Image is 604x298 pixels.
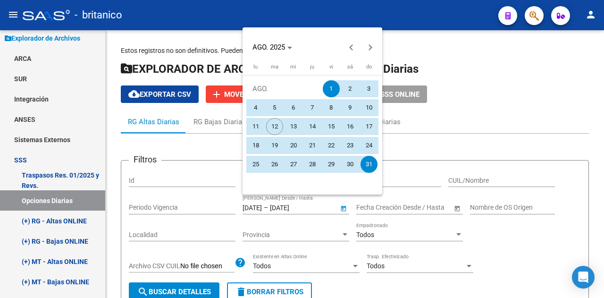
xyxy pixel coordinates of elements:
span: 24 [361,137,377,154]
button: 30 de agosto de 2025 [341,155,360,174]
span: 21 [304,137,321,154]
span: mi [290,64,296,70]
span: 25 [247,156,264,173]
button: 17 de agosto de 2025 [360,117,378,136]
button: Previous month [342,38,361,57]
button: Next month [361,38,379,57]
button: 27 de agosto de 2025 [284,155,303,174]
span: do [366,64,372,70]
span: 28 [304,156,321,173]
span: 10 [361,99,377,116]
button: 2 de agosto de 2025 [341,79,360,98]
button: 6 de agosto de 2025 [284,98,303,117]
button: 19 de agosto de 2025 [265,136,284,155]
span: 7 [304,99,321,116]
span: vi [329,64,333,70]
button: 15 de agosto de 2025 [322,117,341,136]
span: 17 [361,118,377,135]
span: 20 [285,137,302,154]
button: 5 de agosto de 2025 [265,98,284,117]
span: 11 [247,118,264,135]
span: 19 [266,137,283,154]
span: 22 [323,137,340,154]
button: 11 de agosto de 2025 [246,117,265,136]
button: 7 de agosto de 2025 [303,98,322,117]
span: 1 [323,80,340,97]
span: 12 [266,118,283,135]
button: 23 de agosto de 2025 [341,136,360,155]
span: 4 [247,99,264,116]
span: ju [310,64,314,70]
button: 14 de agosto de 2025 [303,117,322,136]
button: 1 de agosto de 2025 [322,79,341,98]
button: 18 de agosto de 2025 [246,136,265,155]
span: 8 [323,99,340,116]
button: 4 de agosto de 2025 [246,98,265,117]
button: 24 de agosto de 2025 [360,136,378,155]
span: 3 [361,80,377,97]
button: 26 de agosto de 2025 [265,155,284,174]
button: 31 de agosto de 2025 [360,155,378,174]
span: sá [347,64,353,70]
div: Open Intercom Messenger [572,266,595,289]
button: 25 de agosto de 2025 [246,155,265,174]
button: 8 de agosto de 2025 [322,98,341,117]
span: 23 [342,137,359,154]
button: Choose month and year [249,39,296,56]
button: 12 de agosto de 2025 [265,117,284,136]
span: 30 [342,156,359,173]
button: 22 de agosto de 2025 [322,136,341,155]
span: 9 [342,99,359,116]
span: 6 [285,99,302,116]
span: 13 [285,118,302,135]
button: 20 de agosto de 2025 [284,136,303,155]
span: 16 [342,118,359,135]
span: 18 [247,137,264,154]
span: 5 [266,99,283,116]
td: AGO. [246,79,322,98]
span: ma [271,64,278,70]
span: 26 [266,156,283,173]
button: 21 de agosto de 2025 [303,136,322,155]
span: 27 [285,156,302,173]
button: 10 de agosto de 2025 [360,98,378,117]
button: 16 de agosto de 2025 [341,117,360,136]
button: 28 de agosto de 2025 [303,155,322,174]
button: 9 de agosto de 2025 [341,98,360,117]
button: 3 de agosto de 2025 [360,79,378,98]
span: 15 [323,118,340,135]
span: 14 [304,118,321,135]
span: 29 [323,156,340,173]
span: lu [253,64,258,70]
button: 13 de agosto de 2025 [284,117,303,136]
span: AGO. 2025 [252,43,285,51]
span: 31 [361,156,377,173]
button: 29 de agosto de 2025 [322,155,341,174]
span: 2 [342,80,359,97]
